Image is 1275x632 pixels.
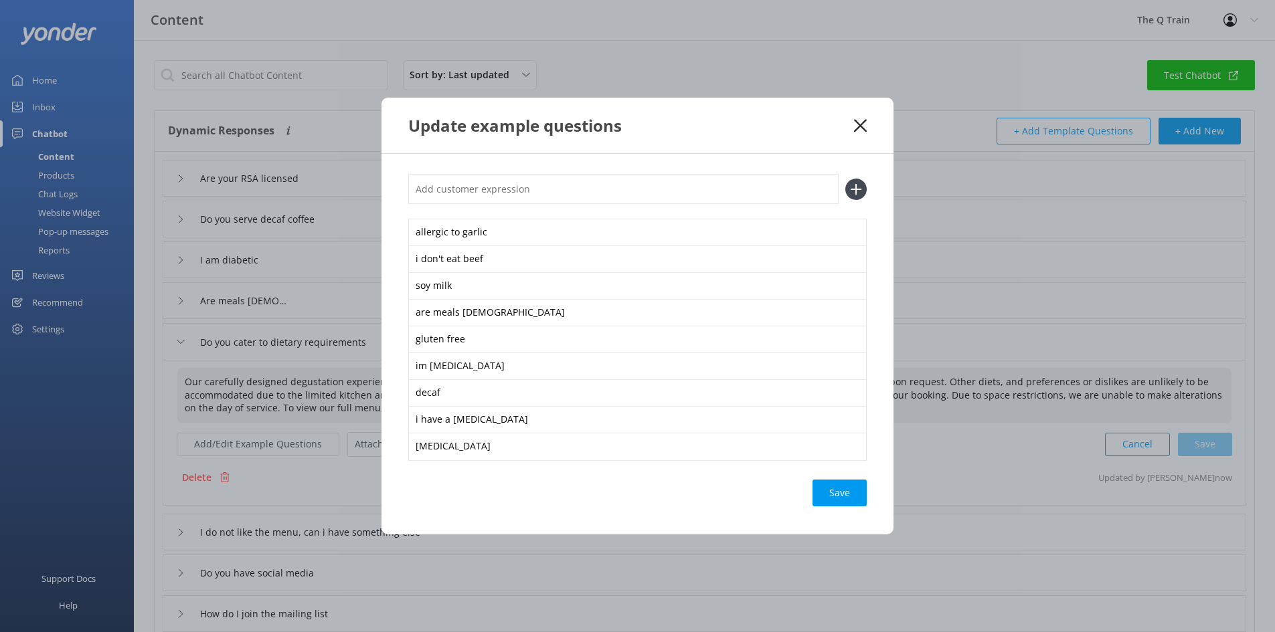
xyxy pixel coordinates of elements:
[408,352,867,381] div: im [MEDICAL_DATA]
[408,219,867,247] div: allergic to garlic
[408,406,867,434] div: i have a [MEDICAL_DATA]
[813,480,867,506] button: Save
[408,326,867,354] div: gluten free
[408,114,854,136] div: Update example questions
[408,433,867,461] div: [MEDICAL_DATA]
[408,299,867,327] div: are meals [DEMOGRAPHIC_DATA]
[408,245,867,274] div: i don't eat beef
[408,379,867,407] div: decaf
[408,174,839,204] input: Add customer expression
[854,119,867,132] button: Close
[408,272,867,300] div: soy milk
